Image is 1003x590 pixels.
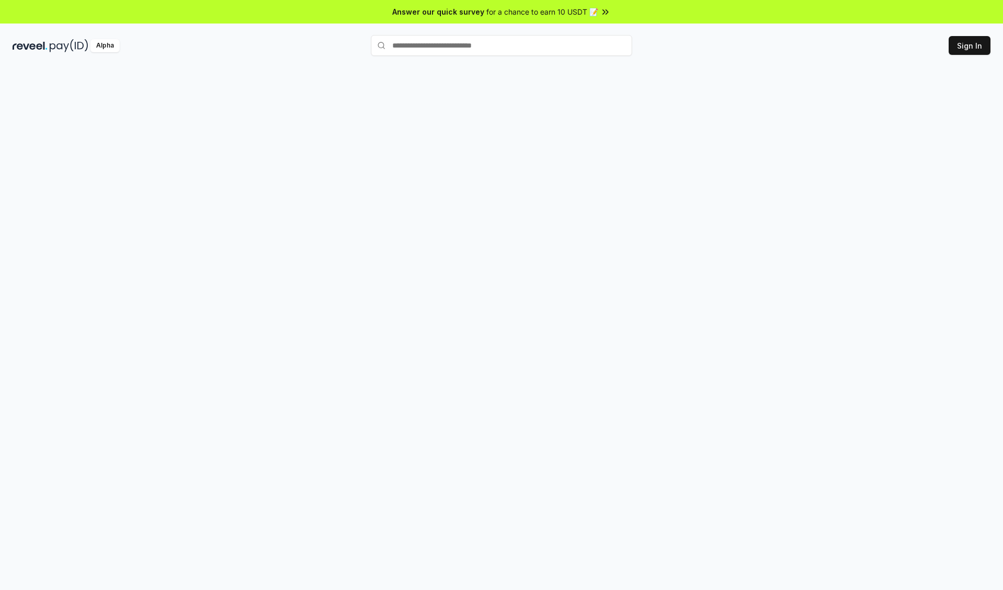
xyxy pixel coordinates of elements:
span: Answer our quick survey [392,6,484,17]
img: pay_id [50,39,88,52]
div: Alpha [90,39,120,52]
img: reveel_dark [13,39,48,52]
button: Sign In [949,36,990,55]
span: for a chance to earn 10 USDT 📝 [486,6,598,17]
